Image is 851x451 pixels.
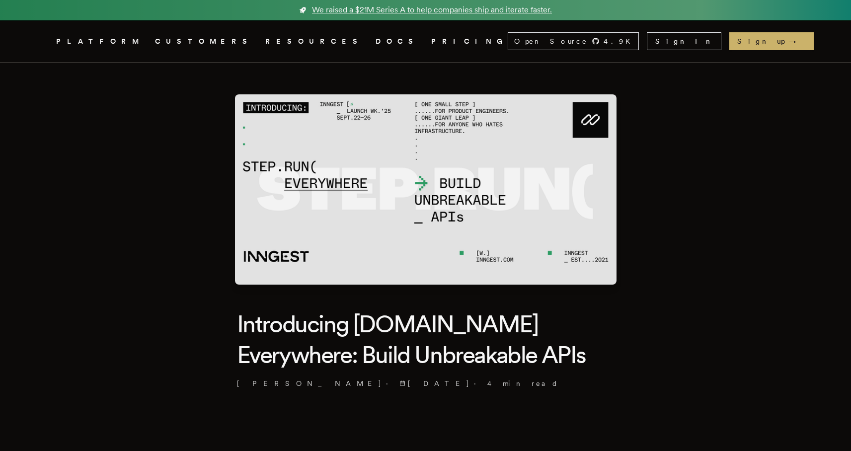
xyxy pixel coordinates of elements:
span: → [789,36,806,46]
span: We raised a $21M Series A to help companies ship and iterate faster. [312,4,552,16]
nav: Global [28,20,823,62]
img: Featured image for Introducing Step.Run Everywhere: Build Unbreakable APIs blog post [235,94,617,285]
h1: Introducing [DOMAIN_NAME] Everywhere: Build Unbreakable APIs [237,308,615,371]
a: DOCS [376,35,419,48]
button: PLATFORM [56,35,143,48]
span: 4 min read [487,378,558,388]
span: Open Source [514,36,588,46]
span: 4.9 K [604,36,636,46]
span: [DATE] [399,378,470,388]
p: · · [237,378,615,388]
a: CUSTOMERS [155,35,253,48]
a: PRICING [431,35,508,48]
a: [PERSON_NAME] [237,378,382,388]
a: Sign up [729,32,814,50]
button: RESOURCES [265,35,364,48]
a: Sign In [647,32,721,50]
